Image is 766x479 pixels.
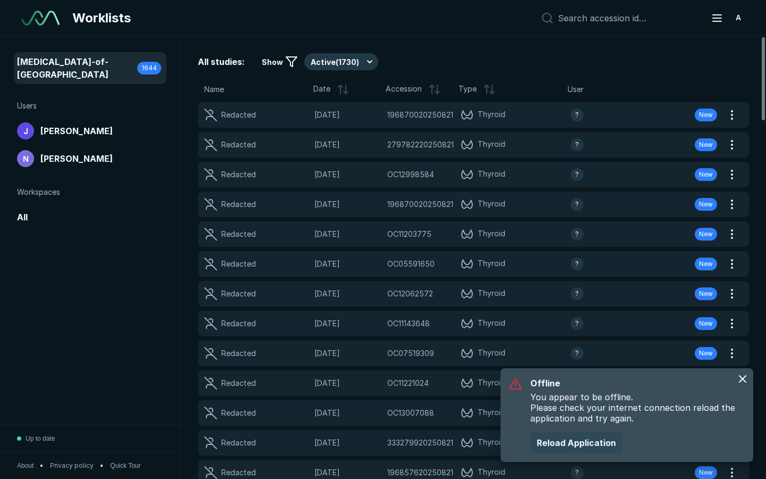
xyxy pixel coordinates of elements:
button: Up to date [17,425,55,452]
span: New [699,200,713,209]
span: ? [575,140,579,150]
div: avatar-name [571,258,584,270]
div: Redacted [221,318,256,329]
a: Redacted[DATE]333279920250821Thyroidavatar-nameNew [198,430,723,456]
a: See-Mode Logo [17,6,64,30]
span: New [699,468,713,477]
span: Thyroid [478,228,505,241]
div: New [695,258,717,270]
span: Thyroid [478,347,505,360]
input: Search accession id… [558,13,698,23]
span: [DATE] [314,109,381,121]
button: avatar-name [704,7,749,29]
span: New [699,289,713,299]
div: avatar-name [17,150,34,167]
span: ? [575,170,579,179]
a: Redacted[DATE]OC12062572Thyroidavatar-nameNew [198,281,723,307]
span: ? [575,289,579,299]
a: Redacted[DATE]196870020250821Thyroidavatar-nameNew [198,102,723,128]
span: [DATE] [314,407,381,419]
span: Thyroid [478,138,505,151]
div: Redacted [221,258,256,270]
div: avatar-name [571,466,584,479]
div: avatar-name [571,168,584,181]
span: Thyroid [478,466,505,479]
span: Thyroid [478,258,505,270]
a: Privacy policy [50,461,94,470]
div: Redacted [221,407,256,419]
span: Name [204,84,224,95]
span: Thyroid [478,317,505,330]
span: Up to date [26,434,55,443]
span: N [23,153,29,164]
div: avatar-name [571,138,584,151]
div: New [695,109,717,121]
span: [DATE] [314,377,381,389]
a: avatar-name[PERSON_NAME] [15,120,165,142]
a: Redacted[DATE]OC12998584Thyroidavatar-nameNew [198,162,723,187]
span: ? [575,468,579,477]
span: You appear to be offline. Please check your internet connection reload the application and try ag... [530,392,745,424]
span: A [736,12,741,23]
span: OC11203775 [387,228,431,240]
span: New [699,110,713,120]
span: [DATE] [314,437,381,449]
span: New [699,229,713,239]
a: All [15,207,165,228]
span: [DATE] [314,199,381,210]
div: avatar-name [571,347,584,360]
span: New [699,349,713,358]
span: 1644 [141,63,157,73]
div: New [695,347,717,360]
div: avatar-name [730,10,747,27]
div: Redacted [221,377,256,389]
span: OC07519309 [387,348,434,359]
span: OC11221024 [387,377,429,389]
div: New [695,228,717,241]
div: Redacted [221,288,256,300]
div: New [695,168,717,181]
div: avatar-name [571,317,584,330]
div: 1644 [137,62,161,75]
button: Reload Application [530,432,622,453]
span: Thyroid [478,287,505,300]
div: Redacted [221,437,256,449]
button: Quick Tour [110,461,140,470]
div: New [695,317,717,330]
span: [PERSON_NAME] [40,152,113,165]
div: Redacted [221,348,256,359]
span: 333279920250821 [387,437,453,449]
span: [DATE] [314,467,381,478]
div: avatar-name [571,287,584,300]
span: Thyroid [478,109,505,121]
span: User [568,84,584,95]
span: [DATE] [314,258,381,270]
a: avatar-name[PERSON_NAME] [15,148,165,169]
span: Offline [530,377,745,390]
span: Show [262,56,283,68]
span: New [699,140,713,150]
span: Thyroid [478,168,505,181]
div: avatar-name [571,228,584,241]
span: ? [575,229,579,239]
span: [DATE] [314,139,381,151]
span: ? [575,200,579,209]
span: J [23,126,28,137]
a: Redacted[DATE]196870020250821Thyroidavatar-nameNew [198,192,723,217]
span: Workspaces [17,186,60,198]
span: About [17,461,34,470]
div: New [695,466,717,479]
a: Redacted[DATE]OC13007088Thyroidavatar-nameNew [198,400,723,426]
div: Redacted [221,139,256,151]
span: Users [17,100,37,112]
span: Thyroid [478,198,505,211]
a: Redacted[DATE]OC11203775Thyroidavatar-nameNew [198,221,723,247]
span: OC11143648 [387,318,430,329]
span: Thyroid [478,436,505,449]
span: [DATE] [314,169,381,180]
span: OC05591650 [387,258,435,270]
div: Redacted [221,169,256,180]
span: ? [575,319,579,328]
span: New [699,319,713,328]
div: Redacted [221,199,256,210]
